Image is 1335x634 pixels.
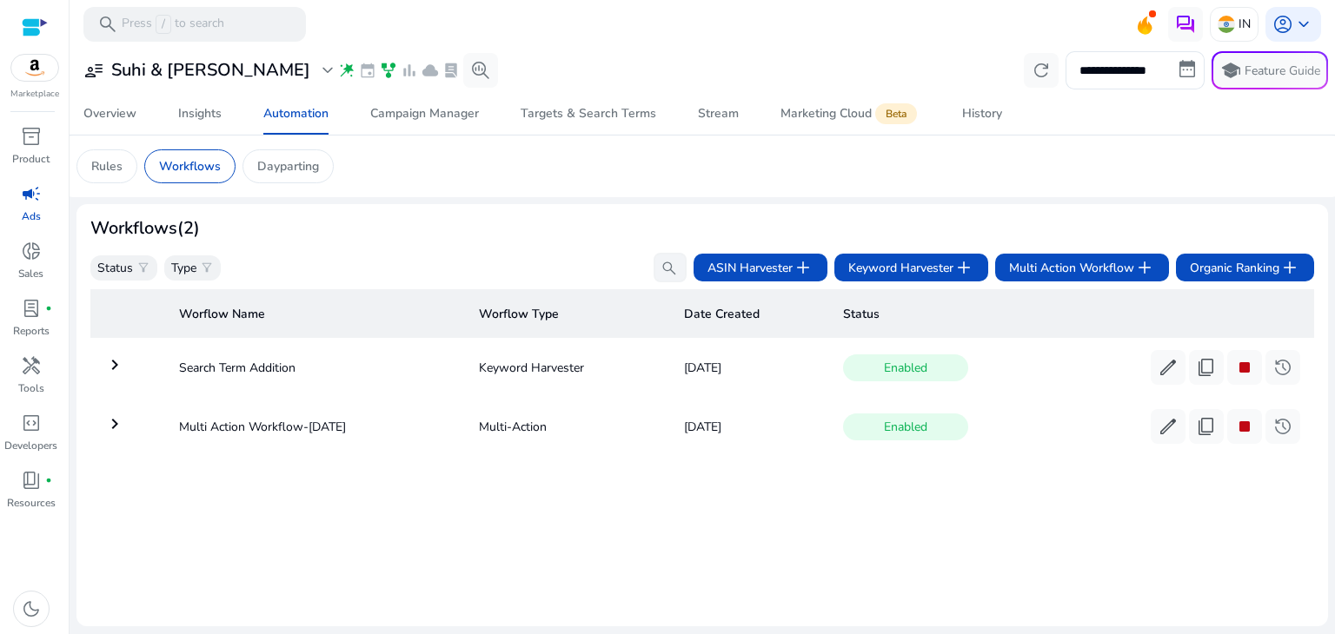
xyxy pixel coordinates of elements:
[1189,409,1224,444] button: content_copy
[694,254,827,281] button: ASIN Harvesteradd
[661,260,678,277] span: search
[171,259,196,277] p: Type
[1134,257,1155,278] span: add
[18,380,44,396] p: Tools
[521,108,656,120] div: Targets & Search Terms
[90,218,200,239] h3: Workflows (2)
[97,259,133,277] p: Status
[1239,9,1251,39] p: IN
[1158,416,1179,437] span: edit
[442,62,460,79] span: lab_profile
[953,257,974,278] span: add
[13,323,50,339] p: Reports
[843,354,968,381] span: Enabled
[21,126,42,147] span: inventory_2
[21,413,42,433] span: code_blocks
[83,60,104,81] span: user_attributes
[401,62,418,79] span: bar_chart
[1024,53,1059,88] button: refresh
[1151,409,1186,444] button: edit
[834,254,988,281] button: Keyword Harvesteradd
[12,151,50,167] p: Product
[1293,14,1314,35] span: keyboard_arrow_down
[1176,254,1314,281] button: Organic Rankingadd
[156,15,171,34] span: /
[1227,409,1262,444] button: stop
[1265,409,1300,444] button: history
[165,289,465,338] th: Worflow Name
[1031,60,1052,81] span: refresh
[165,345,465,390] td: Search Term Addition
[18,266,43,281] p: Sales
[843,413,968,440] span: Enabled
[1265,350,1300,385] button: history
[21,355,42,376] span: handyman
[83,108,136,120] div: Overview
[10,88,59,101] p: Marketplace
[670,289,829,338] th: Date Created
[11,55,58,81] img: amazon.svg
[470,60,491,81] span: search_insights
[1196,357,1217,378] span: content_copy
[380,62,397,79] span: family_history
[1218,16,1235,33] img: in.svg
[97,14,118,35] span: search
[707,257,814,278] span: ASIN Harvester
[995,254,1169,281] button: Multi Action Workflowadd
[91,157,123,175] p: Rules
[7,495,56,511] p: Resources
[178,108,222,120] div: Insights
[21,183,42,204] span: campaign
[104,413,125,434] mat-icon: keyboard_arrow_right
[165,404,465,449] td: Multi Action Workflow-[DATE]
[1190,257,1300,278] span: Organic Ranking
[1220,60,1241,81] span: school
[698,108,739,120] div: Stream
[1245,63,1320,80] p: Feature Guide
[4,438,57,453] p: Developers
[465,289,670,338] th: Worflow Type
[104,354,125,375] mat-icon: keyboard_arrow_right
[317,60,338,81] span: expand_more
[1151,350,1186,385] button: edit
[21,241,42,261] span: donut_small
[122,15,224,34] p: Press to search
[22,208,41,224] p: Ads
[257,157,319,175] p: Dayparting
[136,261,150,274] span: filter_alt
[359,62,376,79] span: event
[1227,350,1262,385] button: stop
[1234,416,1255,437] span: stop
[1189,350,1224,385] button: content_copy
[1279,257,1300,278] span: add
[1272,416,1293,437] span: history
[793,257,814,278] span: add
[875,103,917,124] span: Beta
[21,598,42,619] span: dark_mode
[45,477,52,484] span: fiber_manual_record
[465,345,670,390] td: Keyword Harvester
[1272,14,1293,35] span: account_circle
[1234,357,1255,378] span: stop
[1158,357,1179,378] span: edit
[159,157,221,175] p: Workflows
[780,107,920,121] div: Marketing Cloud
[21,298,42,319] span: lab_profile
[1009,257,1155,278] span: Multi Action Workflow
[338,62,355,79] span: wand_stars
[829,289,1314,338] th: Status
[21,470,42,491] span: book_4
[465,404,670,449] td: Multi-Action
[1212,51,1328,89] button: schoolFeature Guide
[848,257,974,278] span: Keyword Harvester
[670,404,829,449] td: [DATE]
[263,108,329,120] div: Automation
[111,60,310,81] h3: Suhi & [PERSON_NAME]
[200,261,214,274] span: filter_alt
[45,305,52,312] span: fiber_manual_record
[670,345,829,390] td: [DATE]
[370,108,479,120] div: Campaign Manager
[1196,416,1217,437] span: content_copy
[1272,357,1293,378] span: history
[962,108,1002,120] div: History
